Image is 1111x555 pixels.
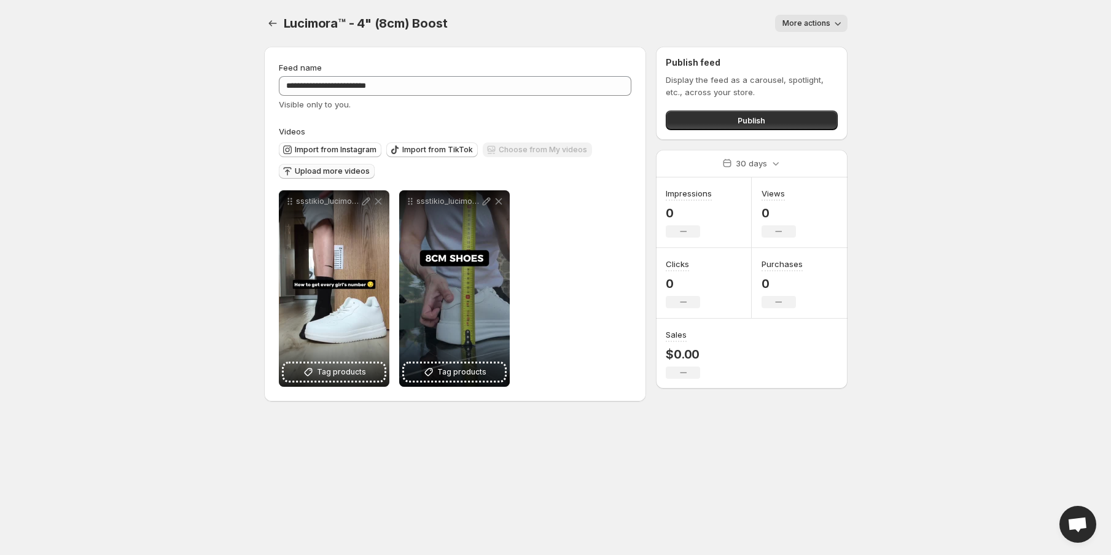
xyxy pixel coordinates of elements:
span: Import from TikTok [402,145,473,155]
span: Visible only to you. [279,99,351,109]
div: ssstikio_lucimoraco_1755528145637Tag products [399,190,510,387]
button: Publish [666,111,837,130]
p: $0.00 [666,347,700,362]
p: ssstikio_lucimoraco_1755529162698 [296,196,360,206]
button: Upload more videos [279,164,375,179]
button: Import from Instagram [279,142,381,157]
h2: Publish feed [666,56,837,69]
button: More actions [775,15,848,32]
p: 0 [762,276,803,291]
span: Videos [279,126,305,136]
button: Import from TikTok [386,142,478,157]
span: Upload more videos [295,166,370,176]
div: ssstikio_lucimoraco_1755529162698Tag products [279,190,389,387]
h3: Purchases [762,258,803,270]
span: Feed name [279,63,322,72]
h3: Clicks [666,258,689,270]
span: Tag products [437,366,486,378]
span: Lucimora™ - 4" (8cm) Boost [284,16,448,31]
span: More actions [782,18,830,28]
button: Settings [264,15,281,32]
button: Tag products [404,363,505,381]
span: Publish [738,114,765,126]
span: Tag products [317,366,366,378]
h3: Views [762,187,785,200]
p: 30 days [736,157,767,169]
p: 0 [666,276,700,291]
p: 0 [666,206,712,220]
h3: Impressions [666,187,712,200]
a: Open chat [1059,506,1096,543]
p: 0 [762,206,796,220]
p: Display the feed as a carousel, spotlight, etc., across your store. [666,74,837,98]
h3: Sales [666,328,687,341]
button: Tag products [284,363,384,381]
span: Import from Instagram [295,145,376,155]
p: ssstikio_lucimoraco_1755528145637 [416,196,480,206]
